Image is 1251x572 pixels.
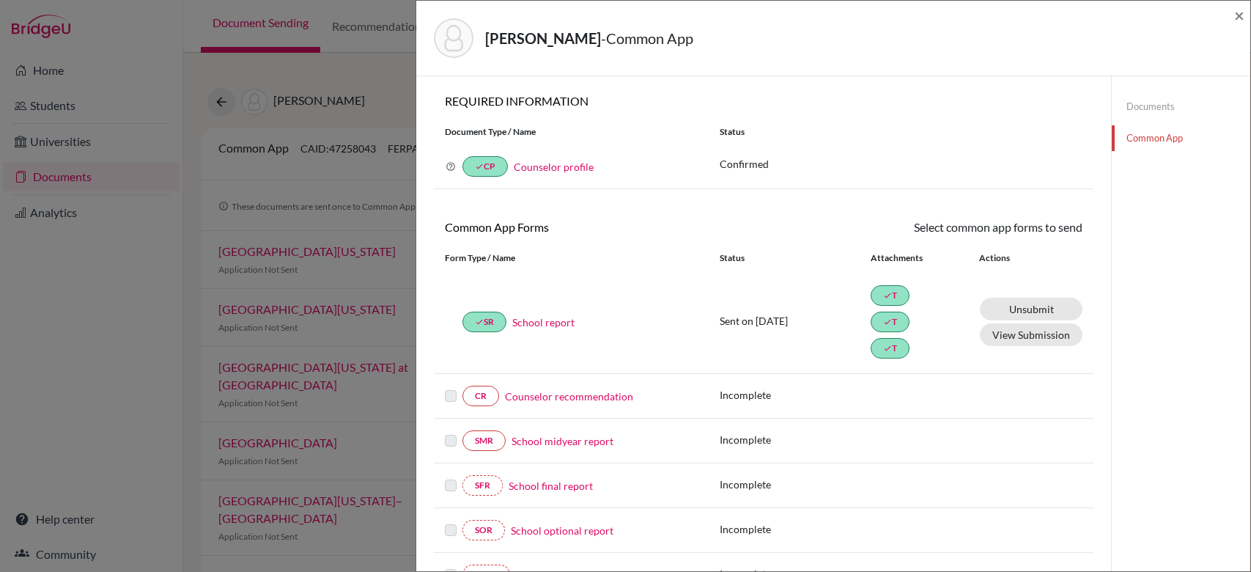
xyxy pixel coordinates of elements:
[720,313,871,329] p: Sent on [DATE]
[871,338,909,359] a: doneT
[871,252,962,265] div: Attachments
[511,523,613,538] a: School optional report
[871,285,909,306] a: doneT
[434,94,1093,108] h6: REQUIRED INFORMATION
[485,29,601,47] strong: [PERSON_NAME]
[512,315,575,330] a: School report
[462,386,499,406] a: CR
[883,318,892,326] i: done
[601,29,693,47] span: - Common App
[980,323,1082,346] button: View Submission
[475,162,484,171] i: done
[720,156,1082,172] p: Confirmed
[980,298,1082,320] a: Unsubmit
[475,318,484,326] i: done
[434,252,709,265] div: Form Type / Name
[883,344,892,353] i: done
[512,433,613,449] a: School midyear report
[434,220,764,234] h6: Common App Forms
[720,387,871,403] p: Incomplete
[462,156,508,177] a: doneCP
[720,521,871,537] p: Incomplete
[462,312,506,332] a: doneSR
[720,252,871,265] div: Status
[962,252,1052,265] div: Actions
[709,125,1093,139] div: Status
[883,291,892,300] i: done
[462,520,505,540] a: SOR
[720,432,871,447] p: Incomplete
[434,125,709,139] div: Document Type / Name
[462,430,506,451] a: SMR
[1234,4,1244,26] span: ×
[1112,125,1250,151] a: Common App
[505,389,633,404] a: Counselor recommendation
[764,219,1093,236] div: Select common app forms to send
[514,161,594,173] a: Counselor profile
[509,478,593,494] a: School final report
[1234,7,1244,24] button: Close
[720,477,871,492] p: Incomplete
[462,475,503,496] a: SFR
[1112,94,1250,120] a: Documents
[871,312,909,332] a: doneT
